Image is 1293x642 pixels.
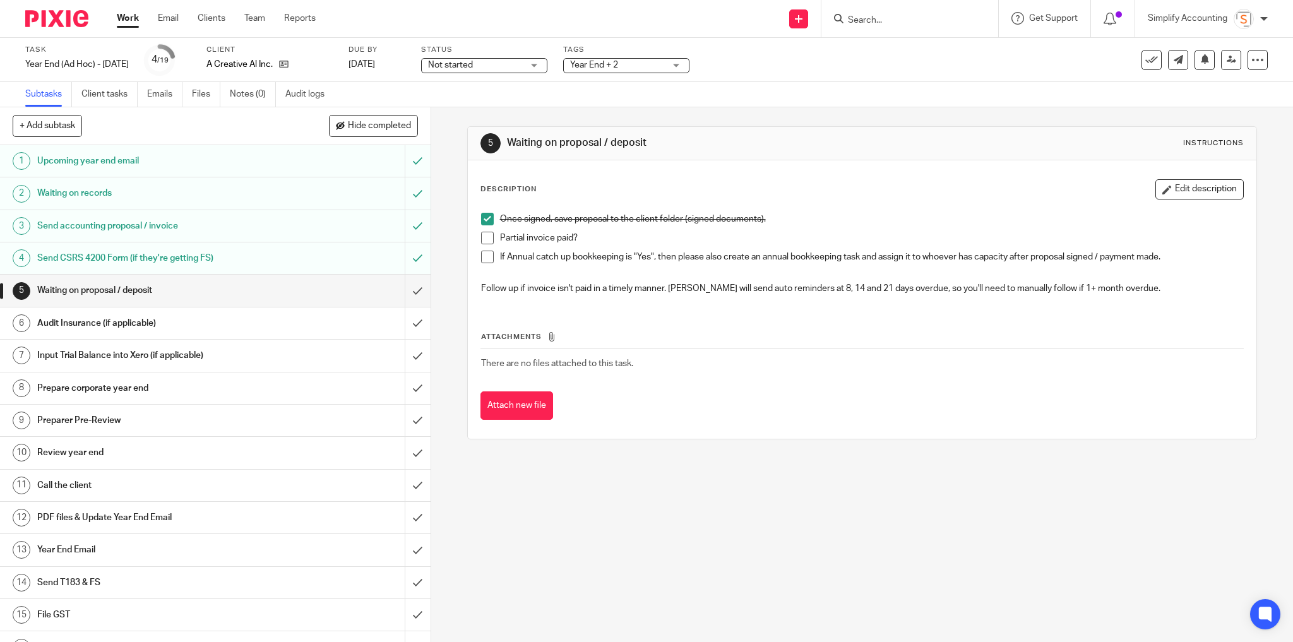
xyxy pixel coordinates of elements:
h1: File GST [37,605,274,624]
a: Team [244,12,265,25]
a: Email [158,12,179,25]
h1: Upcoming year end email [37,152,274,170]
p: If Annual catch up bookkeeping is "Yes", then please also create an annual bookkeeping task and a... [500,251,1244,263]
h1: Audit Insurance (if applicable) [37,314,274,333]
button: Edit description [1155,179,1244,199]
a: Subtasks [25,82,72,107]
span: Year End + 2 [570,61,618,69]
div: 5 [480,133,501,153]
div: 2 [13,185,30,203]
a: Client tasks [81,82,138,107]
h1: Preparer Pre-Review [37,411,274,430]
a: Audit logs [285,82,334,107]
a: Clients [198,12,225,25]
span: Get Support [1029,14,1078,23]
div: 12 [13,509,30,526]
h1: Review year end [37,443,274,462]
p: Once signed, save proposal to the client folder (signed documents). [500,213,1244,225]
div: 9 [13,412,30,429]
p: Follow up if invoice isn't paid in a timely manner. [PERSON_NAME] will send auto reminders at 8, ... [481,282,1244,295]
a: Notes (0) [230,82,276,107]
h1: Call the client [37,476,274,495]
img: Screenshot%202023-11-29%20141159.png [1234,9,1254,29]
div: Year End (Ad Hoc) - [DATE] [25,58,129,71]
img: Pixie [25,10,88,27]
h1: Year End Email [37,540,274,559]
div: 13 [13,541,30,559]
label: Client [206,45,333,55]
div: 7 [13,347,30,364]
span: Attachments [481,333,542,340]
span: [DATE] [349,60,375,69]
span: Hide completed [348,121,411,131]
h1: Waiting on proposal / deposit [37,281,274,300]
div: 10 [13,444,30,461]
div: 1 [13,152,30,170]
h1: Input Trial Balance into Xero (if applicable) [37,346,274,365]
label: Tags [563,45,689,55]
div: 11 [13,477,30,494]
div: 4 [13,249,30,267]
h1: PDF files & Update Year End Email [37,508,274,527]
span: There are no files attached to this task. [481,359,633,368]
div: 15 [13,606,30,624]
h1: Send T183 & FS [37,573,274,592]
div: 6 [13,314,30,332]
div: 3 [13,217,30,235]
h1: Send accounting proposal / invoice [37,217,274,235]
button: Hide completed [329,115,418,136]
div: 8 [13,379,30,397]
a: Files [192,82,220,107]
div: Year End (Ad Hoc) - July 2025 [25,58,129,71]
a: Emails [147,82,182,107]
div: 14 [13,574,30,591]
p: Description [480,184,537,194]
input: Search [847,15,960,27]
small: /19 [157,57,169,64]
h1: Prepare corporate year end [37,379,274,398]
div: 5 [13,282,30,300]
label: Due by [349,45,405,55]
p: Simplify Accounting [1148,12,1227,25]
p: Partial invoice paid? [500,232,1244,244]
h1: Waiting on proposal / deposit [507,136,889,150]
div: Instructions [1183,138,1244,148]
a: Work [117,12,139,25]
a: Reports [284,12,316,25]
div: 4 [152,52,169,67]
label: Status [421,45,547,55]
label: Task [25,45,129,55]
h1: Send CSRS 4200 Form (if they're getting FS) [37,249,274,268]
button: + Add subtask [13,115,82,136]
button: Attach new file [480,391,553,420]
p: A Creative Al Inc. [206,58,273,71]
h1: Waiting on records [37,184,274,203]
span: Not started [428,61,473,69]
